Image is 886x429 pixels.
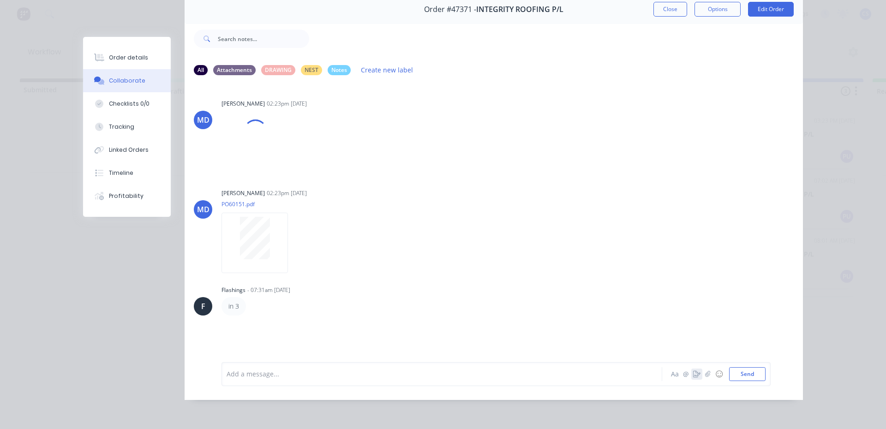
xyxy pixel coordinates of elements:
[109,100,150,108] div: Checklists 0/0
[729,367,766,381] button: Send
[109,169,133,177] div: Timeline
[109,123,134,131] div: Tracking
[221,286,245,294] div: Flashings
[267,189,307,197] div: 02:23pm [DATE]
[247,286,290,294] div: - 07:31am [DATE]
[228,302,239,311] p: in 3
[83,138,171,161] button: Linked Orders
[109,54,148,62] div: Order details
[267,100,307,108] div: 02:23pm [DATE]
[83,69,171,92] button: Collaborate
[109,77,145,85] div: Collaborate
[218,30,309,48] input: Search notes...
[476,5,563,14] span: INTEGRITY ROOFING P/L
[424,5,476,14] span: Order #47371 -
[194,65,208,75] div: All
[221,189,265,197] div: [PERSON_NAME]
[669,369,680,380] button: Aa
[301,65,322,75] div: NEST
[83,115,171,138] button: Tracking
[356,64,418,76] button: Create new label
[197,114,210,125] div: MD
[83,46,171,69] button: Order details
[197,204,210,215] div: MD
[713,369,724,380] button: ☺
[221,100,265,108] div: [PERSON_NAME]
[109,146,149,154] div: Linked Orders
[680,369,691,380] button: @
[201,301,205,312] div: F
[328,65,351,75] div: Notes
[748,2,794,17] button: Edit Order
[83,185,171,208] button: Profitability
[694,2,741,17] button: Options
[83,161,171,185] button: Timeline
[109,192,144,200] div: Profitability
[83,92,171,115] button: Checklists 0/0
[653,2,687,17] button: Close
[261,65,295,75] div: DRAWING
[213,65,256,75] div: Attachments
[221,200,297,208] p: PO60151.pdf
